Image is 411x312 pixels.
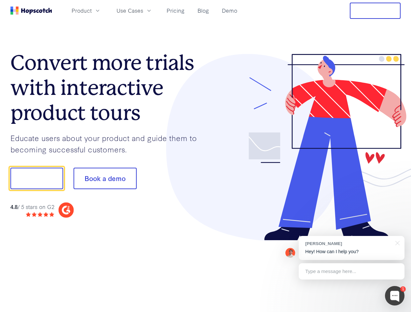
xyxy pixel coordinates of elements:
button: Use Cases [113,5,156,16]
div: / 5 stars on G2 [10,203,54,211]
button: Free Trial [350,3,401,19]
div: [PERSON_NAME] [305,240,391,247]
span: Use Cases [116,6,143,15]
span: Product [72,6,92,15]
a: Home [10,6,52,15]
h1: Convert more trials with interactive product tours [10,50,206,125]
a: Pricing [164,5,187,16]
strong: 4.8 [10,203,18,210]
div: Type a message here... [299,263,404,279]
p: Hey! How can I help you? [305,248,398,255]
button: Product [68,5,105,16]
button: Show me! [10,168,63,189]
a: Blog [195,5,212,16]
a: Demo [219,5,240,16]
button: Book a demo [74,168,137,189]
div: 1 [400,286,406,292]
p: Educate users about your product and guide them to becoming successful customers. [10,132,206,155]
img: Mark Spera [285,248,295,258]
